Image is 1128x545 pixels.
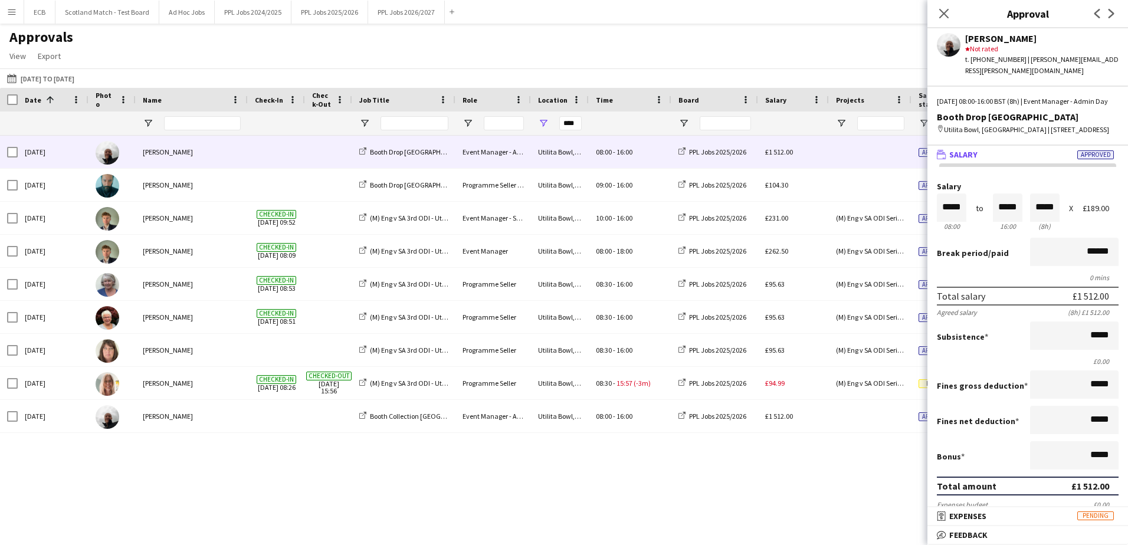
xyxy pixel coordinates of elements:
h3: Approval [927,6,1128,21]
span: (M) Eng v SA 3rd ODI - Utilita Bowl, [GEOGRAPHIC_DATA] - 11:00 [370,346,558,354]
span: £95.63 [765,346,785,354]
mat-expansion-panel-header: ExpensesPending [927,507,1128,525]
div: Total salary [937,290,985,302]
div: 08:00 [937,222,966,231]
div: Programme Seller [455,268,531,300]
span: 16:00 [617,313,632,321]
span: Salary [765,96,786,104]
span: 16:00 [617,147,632,156]
span: Approved [919,247,955,256]
span: - [613,214,615,222]
span: [DATE] 09:52 [255,202,298,234]
span: - [613,346,615,354]
span: Checked-in [257,210,296,219]
span: Checked-in [257,276,296,285]
span: 16:00 [617,280,632,288]
span: 08:30 [596,379,612,388]
div: [DATE] [18,334,88,366]
div: [PERSON_NAME] [136,235,248,267]
div: 16:00 [993,222,1022,231]
div: (M) Eng v SA ODI Series 2025 [829,367,911,399]
button: Open Filter Menu [678,118,689,129]
div: (M) Eng v SA ODI Series 2025 [829,202,911,234]
div: Utilita Bowl, [GEOGRAPHIC_DATA] [531,268,589,300]
label: Fines net deduction [937,416,1019,426]
span: Approved [919,412,955,421]
span: £95.63 [765,313,785,321]
span: 16:00 [617,214,632,222]
img: Steve Fulcher [96,141,119,165]
span: 08:00 [596,247,612,255]
span: Export [38,51,61,61]
div: £189.00 [1083,204,1119,213]
span: Check-Out [312,91,331,109]
span: Approved [919,214,955,223]
input: Job Title Filter Input [381,116,448,130]
div: X [1069,204,1073,213]
button: Ad Hoc Jobs [159,1,215,24]
span: (M) Eng v SA 3rd ODI - Utilita Bowl, [GEOGRAPHIC_DATA] - 11:00 [370,280,558,288]
div: [PERSON_NAME] [136,334,248,366]
button: Open Filter Menu [463,118,473,129]
div: Utilita Bowl, [GEOGRAPHIC_DATA] [531,202,589,234]
img: Helen Wentworth [96,372,119,396]
div: Utilita Bowl, [GEOGRAPHIC_DATA] [531,235,589,267]
span: (M) Eng v SA 3rd ODI - Utilita Bowl, [GEOGRAPHIC_DATA] - 11:00 [370,247,558,255]
div: [DATE] 08:00-16:00 BST (8h) | Event Manager - Admin Day [937,96,1119,107]
div: [PERSON_NAME] [136,136,248,168]
button: ECB [24,1,55,24]
div: t. [PHONE_NUMBER] | [PERSON_NAME][EMAIL_ADDRESS][PERSON_NAME][DOMAIN_NAME] [965,54,1119,75]
div: Programme Seller [455,367,531,399]
div: 8h [1030,222,1060,231]
span: Projects [836,96,864,104]
a: Booth Collection [GEOGRAPHIC_DATA] - Drop [GEOGRAPHIC_DATA] [359,412,570,421]
span: Pending [1077,511,1114,520]
div: [PERSON_NAME] [136,169,248,201]
div: [DATE] [18,268,88,300]
span: Board [678,96,699,104]
a: PPL Jobs 2025/2026 [678,412,746,421]
button: Open Filter Menu [836,118,847,129]
span: Review [919,379,955,388]
span: Job Title [359,96,389,104]
div: £0.00 [1093,500,1119,509]
span: 08:30 [596,313,612,321]
div: Event Manager - Admin Day [455,136,531,168]
div: Programme Seller [455,301,531,333]
input: Board Filter Input [700,116,751,130]
span: PPL Jobs 2025/2026 [689,412,746,421]
span: [DATE] 15:56 [312,367,345,399]
div: Utilita Bowl, [GEOGRAPHIC_DATA] [531,400,589,432]
div: [DATE] [18,400,88,432]
div: Total amount [937,480,996,492]
div: Event Manager - Admin Day [455,400,531,432]
div: Utilita Bowl, [GEOGRAPHIC_DATA] [531,334,589,366]
div: Programme Seller [455,334,531,366]
img: Julia Burton [96,306,119,330]
img: Steve Fulcher [96,405,119,429]
div: [PERSON_NAME] [136,268,248,300]
span: Name [143,96,162,104]
span: (M) Eng v SA 3rd ODI - Utilita Bowl, [GEOGRAPHIC_DATA] - SETUP [370,214,562,222]
label: Bonus [937,451,965,462]
div: Event Manager - Set up [455,202,531,234]
div: [DATE] [18,169,88,201]
div: [DATE] [18,235,88,267]
a: Export [33,48,65,64]
button: Open Filter Menu [143,118,153,129]
span: Date [25,96,41,104]
a: (M) Eng v SA 3rd ODI - Utilita Bowl, [GEOGRAPHIC_DATA] - 11:00 [359,280,558,288]
span: 08:00 [596,412,612,421]
a: PPL Jobs 2025/2026 [678,313,746,321]
span: PPL Jobs 2025/2026 [689,180,746,189]
span: - [613,147,615,156]
div: (M) Eng v SA ODI Series 2025 [829,235,911,267]
button: Scotland Match - Test Board [55,1,159,24]
span: Salary [949,149,978,160]
div: [PERSON_NAME] [136,367,248,399]
div: [PERSON_NAME] [136,202,248,234]
span: £231.00 [765,214,788,222]
span: Salary status [919,91,961,109]
span: Approved [919,181,955,190]
label: Subsistence [937,331,988,342]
